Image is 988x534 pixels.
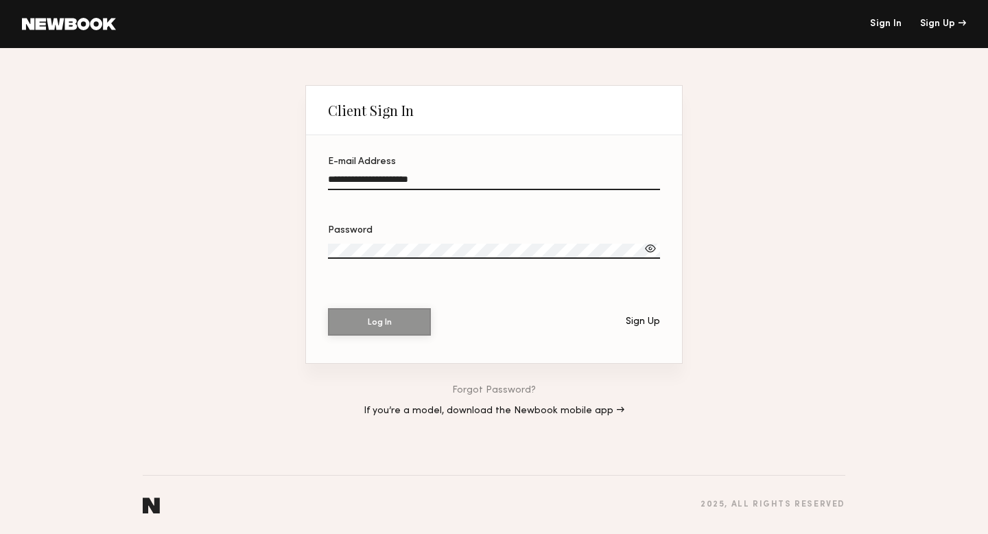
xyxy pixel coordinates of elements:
[701,500,845,509] div: 2025 , all rights reserved
[328,157,660,167] div: E-mail Address
[328,174,660,190] input: E-mail Address
[920,19,966,29] div: Sign Up
[328,244,660,259] input: Password
[626,317,660,327] div: Sign Up
[328,226,660,235] div: Password
[328,308,431,336] button: Log In
[328,102,414,119] div: Client Sign In
[870,19,902,29] a: Sign In
[364,406,624,416] a: If you’re a model, download the Newbook mobile app →
[452,386,536,395] a: Forgot Password?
